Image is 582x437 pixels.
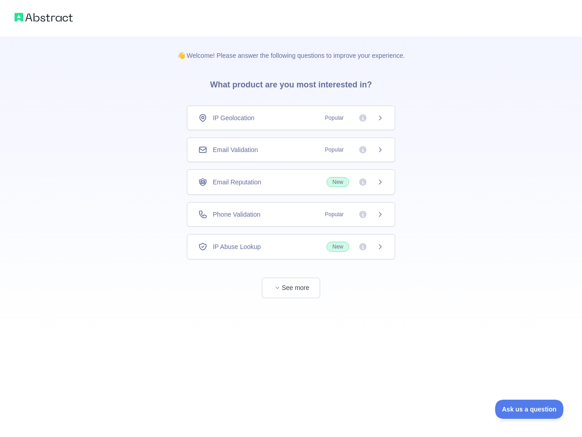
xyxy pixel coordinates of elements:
iframe: Toggle Customer Support [495,400,564,419]
span: Email Validation [213,145,258,154]
span: IP Geolocation [213,113,255,122]
span: Popular [320,210,349,219]
h3: What product are you most interested in? [196,60,386,106]
button: See more [262,278,320,298]
span: IP Abuse Lookup [213,242,261,251]
span: New [326,177,349,187]
span: Email Reputation [213,178,261,187]
p: 👋 Welcome! Please answer the following questions to improve your experience. [163,36,420,60]
span: Phone Validation [213,210,261,219]
img: Abstract logo [15,11,73,24]
span: New [326,242,349,252]
span: Popular [320,113,349,122]
span: Popular [320,145,349,154]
